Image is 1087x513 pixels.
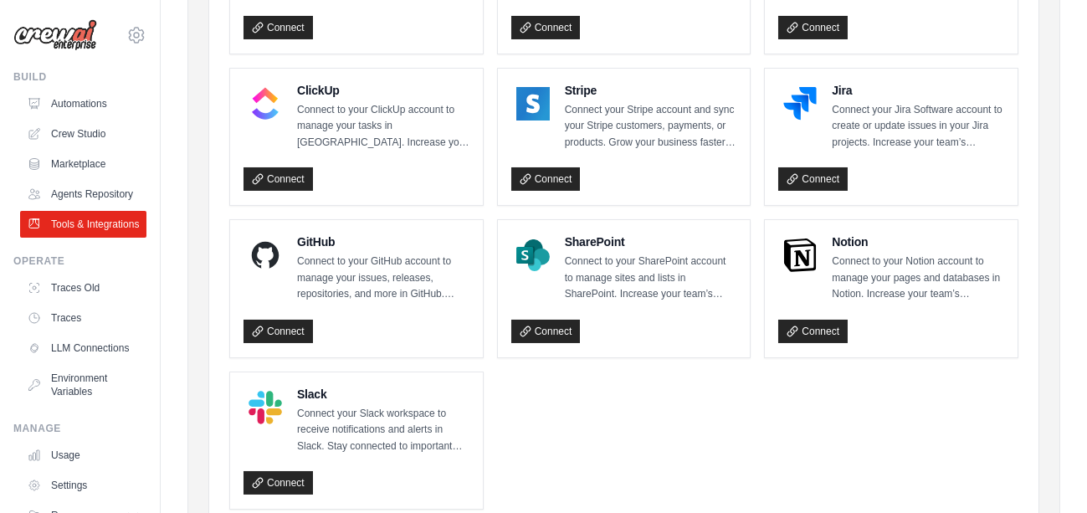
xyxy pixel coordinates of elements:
[297,233,469,250] h4: GitHub
[249,239,282,272] img: GitHub Logo
[832,82,1004,99] h4: Jira
[297,254,469,303] p: Connect to your GitHub account to manage your issues, releases, repositories, and more in GitHub....
[13,19,97,51] img: Logo
[297,102,469,151] p: Connect to your ClickUp account to manage your tasks in [GEOGRAPHIC_DATA]. Increase your team’s p...
[565,233,737,250] h4: SharePoint
[511,16,581,39] a: Connect
[13,70,146,84] div: Build
[832,102,1004,151] p: Connect your Jira Software account to create or update issues in your Jira projects. Increase you...
[244,471,313,495] a: Connect
[20,181,146,208] a: Agents Repository
[783,87,817,121] img: Jira Logo
[516,239,550,272] img: SharePoint Logo
[20,274,146,301] a: Traces Old
[565,102,737,151] p: Connect your Stripe account and sync your Stripe customers, payments, or products. Grow your busi...
[565,82,737,99] h4: Stripe
[565,254,737,303] p: Connect to your SharePoint account to manage sites and lists in SharePoint. Increase your team’s ...
[244,167,313,191] a: Connect
[13,422,146,435] div: Manage
[516,87,550,121] img: Stripe Logo
[832,254,1004,303] p: Connect to your Notion account to manage your pages and databases in Notion. Increase your team’s...
[244,16,313,39] a: Connect
[20,365,146,405] a: Environment Variables
[778,167,848,191] a: Connect
[783,239,817,272] img: Notion Logo
[297,82,469,99] h4: ClickUp
[13,254,146,268] div: Operate
[20,151,146,177] a: Marketplace
[20,211,146,238] a: Tools & Integrations
[249,391,282,424] img: Slack Logo
[832,233,1004,250] h4: Notion
[20,335,146,362] a: LLM Connections
[249,87,282,121] img: ClickUp Logo
[297,386,469,403] h4: Slack
[778,320,848,343] a: Connect
[297,406,469,455] p: Connect your Slack workspace to receive notifications and alerts in Slack. Stay connected to impo...
[20,472,146,499] a: Settings
[20,90,146,117] a: Automations
[20,442,146,469] a: Usage
[244,320,313,343] a: Connect
[511,320,581,343] a: Connect
[511,167,581,191] a: Connect
[20,305,146,331] a: Traces
[778,16,848,39] a: Connect
[20,121,146,147] a: Crew Studio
